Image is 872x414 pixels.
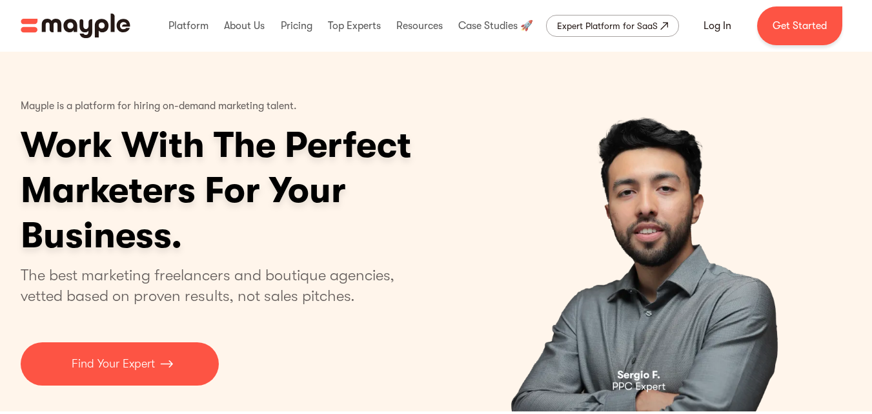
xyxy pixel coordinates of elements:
[449,52,852,411] div: carousel
[21,123,511,258] h1: Work With The Perfect Marketers For Your Business.
[21,342,219,386] a: Find Your Expert
[546,15,679,37] a: Expert Platform for SaaS
[688,10,747,41] a: Log In
[21,14,130,38] img: Mayple logo
[221,5,268,47] div: About Us
[393,5,446,47] div: Resources
[21,265,410,306] p: The best marketing freelancers and boutique agencies, vetted based on proven results, not sales p...
[449,52,852,411] div: 1 of 4
[21,90,297,123] p: Mayple is a platform for hiring on-demand marketing talent.
[165,5,212,47] div: Platform
[72,355,155,373] p: Find Your Expert
[21,14,130,38] a: home
[557,18,658,34] div: Expert Platform for SaaS
[325,5,384,47] div: Top Experts
[757,6,842,45] a: Get Started
[278,5,316,47] div: Pricing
